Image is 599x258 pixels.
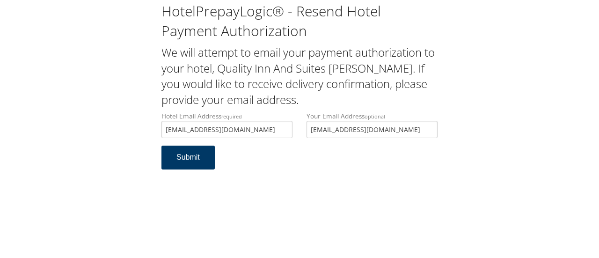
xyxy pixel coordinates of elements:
input: Your Email Addressoptional [307,121,438,138]
button: Submit [161,146,215,170]
small: optional [365,113,385,120]
label: Hotel Email Address [161,111,292,138]
input: Hotel Email Addressrequired [161,121,292,138]
h2: We will attempt to email your payment authorization to your hotel, Quality Inn And Suites [PERSON... [161,44,438,107]
label: Your Email Address [307,111,438,138]
small: required [221,113,242,120]
h1: HotelPrepayLogic® - Resend Hotel Payment Authorization [161,1,438,41]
